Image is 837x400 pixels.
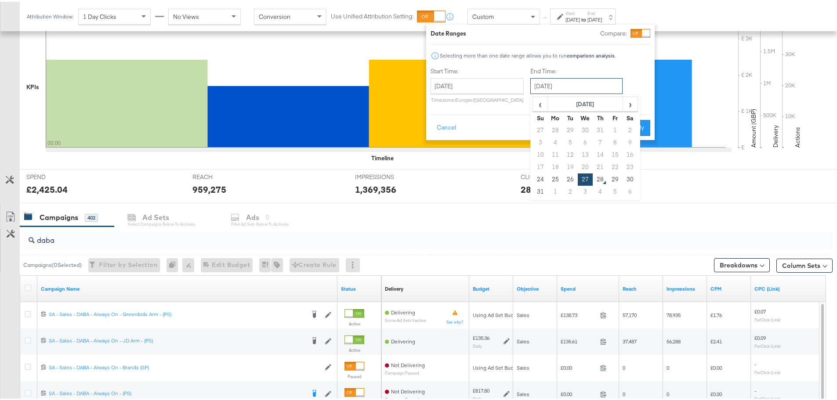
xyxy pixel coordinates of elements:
[548,135,563,147] td: 4
[710,284,747,291] a: The average cost you've paid to have 1,000 impressions of your ad.
[578,172,593,184] td: 27
[26,171,92,180] span: SPEND
[563,172,578,184] td: 26
[192,181,226,194] div: 959,275
[563,184,578,196] td: 2
[794,125,801,146] text: Actions
[541,15,549,18] span: ↑
[517,363,529,369] span: Sales
[83,11,116,19] span: 1 Day Clicks
[371,152,394,161] div: Timeline
[548,159,563,172] td: 18
[608,123,623,135] td: 1
[548,147,563,159] td: 11
[710,310,722,317] span: £1.76
[344,372,364,378] label: Paused
[750,107,757,146] text: Amount (GBP)
[561,336,597,343] span: £135.61
[623,336,637,343] span: 37,487
[391,360,425,367] span: Not Delivering
[35,227,758,244] input: Search Campaigns by Name, ID or Objective
[578,159,593,172] td: 20
[548,123,563,135] td: 28
[608,110,623,123] th: Fr
[26,181,68,194] div: £2,425.04
[608,135,623,147] td: 8
[623,310,637,317] span: 57,170
[561,310,597,317] span: £138.73
[593,147,608,159] td: 14
[593,159,608,172] td: 21
[23,259,82,267] div: Campaigns ( 0 Selected)
[565,14,580,22] div: [DATE]
[587,9,602,14] label: End:
[473,394,482,400] sub: Daily
[667,310,681,317] span: 78,935
[192,171,258,180] span: REACH
[431,118,462,134] button: Cancel
[385,395,425,400] sub: Campaign Paused
[533,172,548,184] td: 24
[754,368,781,373] sub: Per Click (Link)
[563,147,578,159] td: 12
[533,159,548,172] td: 17
[385,369,425,374] sub: Campaign Paused
[593,110,608,123] th: Th
[563,159,578,172] td: 19
[41,284,334,291] a: Your campaign name.
[548,172,563,184] td: 25
[391,336,415,343] span: Delivering
[49,362,320,369] div: SA - Sales - DABA - Always On - Brands (SP)
[49,388,305,397] a: SA - Sales - DABA - Always On - (PS)
[710,336,722,343] span: £2.41
[710,389,722,396] span: £0.00
[40,211,78,221] div: Campaigns
[341,284,378,291] a: Shows the current state of your Ad Campaign.
[563,123,578,135] td: 29
[754,333,766,339] span: £0.09
[580,14,587,21] strong: to
[593,123,608,135] td: 31
[608,147,623,159] td: 15
[754,284,835,291] a: The average cost for each link click you've received from your ad.
[667,336,681,343] span: 56,288
[561,363,597,369] span: £0.00
[517,389,529,396] span: Sales
[49,309,305,318] a: SA - Sales - DABA - Always On - Greenbids Arm - (PS)
[567,50,615,57] strong: comparison analysis
[473,333,489,340] div: £135.36
[49,362,320,370] a: SA - Sales - DABA - Always On - Brands (SP)
[548,95,623,110] th: [DATE]
[776,257,833,271] button: Column Sets
[608,172,623,184] td: 29
[473,310,522,317] div: Using Ad Set Budget
[259,11,290,19] span: Conversion
[517,284,554,291] a: Your campaign's objective.
[530,65,626,74] label: End Time:
[623,284,659,291] a: The number of people your ad was served to.
[473,386,489,393] div: £817.80
[563,135,578,147] td: 5
[49,335,305,344] a: SA - Sales - DABA - Always On - JD Arm - (PS)
[385,316,426,321] sub: Some Ad Sets Inactive
[623,389,625,396] span: 0
[772,123,779,146] text: Delivery
[754,359,756,366] span: -
[533,96,547,109] span: ‹
[391,307,415,314] span: Delivering
[754,342,781,347] sub: Per Click (Link)
[623,172,638,184] td: 30
[439,51,616,57] div: Selecting more than one date range allows you to run .
[623,110,638,123] th: Sa
[623,363,625,369] span: 0
[623,159,638,172] td: 23
[561,284,616,291] a: The total amount spent to date.
[714,256,770,270] button: Breakdowns
[473,363,522,370] div: Using Ad Set Budget
[754,386,756,392] span: -
[533,135,548,147] td: 3
[623,96,637,109] span: ›
[473,342,482,347] sub: Daily
[593,172,608,184] td: 28
[173,11,199,19] span: No Views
